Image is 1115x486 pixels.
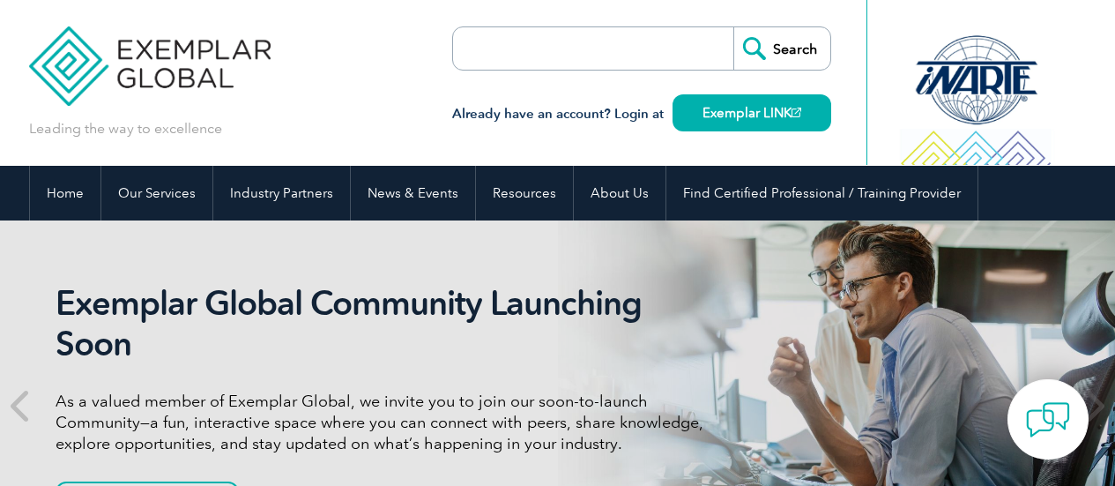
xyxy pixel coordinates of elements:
a: Find Certified Professional / Training Provider [666,166,977,221]
p: Leading the way to excellence [29,119,222,138]
a: News & Events [351,166,475,221]
a: Exemplar LINK [673,94,831,131]
a: Home [30,166,100,221]
h2: Exemplar Global Community Launching Soon [56,283,717,364]
p: As a valued member of Exemplar Global, we invite you to join our soon-to-launch Community—a fun, ... [56,391,717,454]
a: About Us [574,166,665,221]
a: Our Services [101,166,212,221]
a: Resources [476,166,573,221]
h3: Already have an account? Login at [452,103,831,125]
img: open_square.png [792,108,801,117]
img: contact-chat.png [1026,398,1070,442]
a: Industry Partners [213,166,350,221]
input: Search [733,27,830,70]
